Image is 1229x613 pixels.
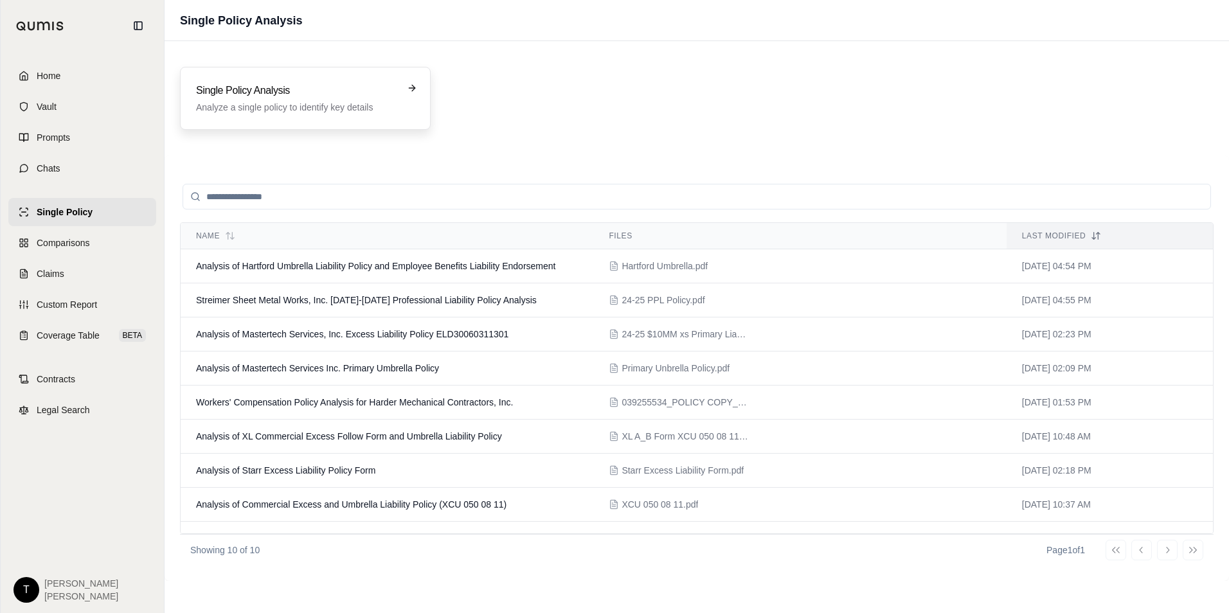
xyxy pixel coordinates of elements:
[1007,249,1213,283] td: [DATE] 04:54 PM
[622,532,750,545] span: 25-26 Forms Excess Liability.pdf
[8,198,156,226] a: Single Policy
[622,294,704,306] span: 24-25 PPL Policy.pdf
[622,328,750,341] span: 24-25 $10MM xs Primary Liability Policy.pdf
[8,229,156,257] a: Comparisons
[196,83,397,98] h3: Single Policy Analysis
[8,123,156,152] a: Prompts
[8,290,156,319] a: Custom Report
[8,62,156,90] a: Home
[196,499,507,510] span: Analysis of Commercial Excess and Umbrella Liability Policy (XCU 050 08 11)
[119,329,146,342] span: BETA
[1007,386,1213,420] td: [DATE] 01:53 PM
[44,590,118,603] span: [PERSON_NAME]
[37,206,93,218] span: Single Policy
[37,298,97,311] span: Custom Report
[8,260,156,288] a: Claims
[37,131,70,144] span: Prompts
[8,396,156,424] a: Legal Search
[622,396,750,409] span: 039255534_POLICY COPY_HARDER MECHANICAL CONTRACTORS_2025-03-01 -001.pdf
[622,498,698,511] span: XCU 050 08 11.pdf
[1007,488,1213,522] td: [DATE] 10:37 AM
[16,21,64,31] img: Qumis Logo
[8,93,156,121] a: Vault
[196,431,502,441] span: Analysis of XL Commercial Excess Follow Form and Umbrella Liability Policy
[1046,544,1085,556] div: Page 1 of 1
[196,363,439,373] span: Analysis of Mastertech Services Inc. Primary Umbrella Policy
[1007,420,1213,454] td: [DATE] 10:48 AM
[1007,317,1213,351] td: [DATE] 02:23 PM
[8,365,156,393] a: Contracts
[1022,231,1198,241] div: Last modified
[196,295,537,305] span: Streimer Sheet Metal Works, Inc. 2024-2025 Professional Liability Policy Analysis
[180,12,302,30] h1: Single Policy Analysis
[196,101,397,114] p: Analyze a single policy to identify key details
[1007,351,1213,386] td: [DATE] 02:09 PM
[44,577,118,590] span: [PERSON_NAME]
[37,404,90,416] span: Legal Search
[196,261,555,271] span: Analysis of Hartford Umbrella Liability Policy and Employee Benefits Liability Endorsement
[37,100,57,113] span: Vault
[8,154,156,182] a: Chats
[128,15,148,36] button: Collapse sidebar
[196,397,513,407] span: Workers' Compensation Policy Analysis for Harder Mechanical Contractors, Inc.
[196,231,578,241] div: Name
[622,464,744,477] span: Starr Excess Liability Form.pdf
[622,430,750,443] span: XL A_B Form XCU 050 08 11.pdf
[196,465,375,475] span: Analysis of Starr Excess Liability Policy Form
[622,362,730,375] span: Primary Unbrella Policy.pdf
[37,162,60,175] span: Chats
[8,321,156,350] a: Coverage TableBETA
[1007,454,1213,488] td: [DATE] 02:18 PM
[37,329,100,342] span: Coverage Table
[37,236,89,249] span: Comparisons
[1007,522,1213,556] td: [DATE] 11:20 AM
[622,260,708,272] span: Hartford Umbrella.pdf
[1007,283,1213,317] td: [DATE] 04:55 PM
[196,329,508,339] span: Analysis of Mastertech Services, Inc. Excess Liability Policy ELD30060311301
[37,267,64,280] span: Claims
[13,577,39,603] div: T
[190,544,260,556] p: Showing 10 of 10
[37,69,60,82] span: Home
[593,223,1006,249] th: Files
[37,373,75,386] span: Contracts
